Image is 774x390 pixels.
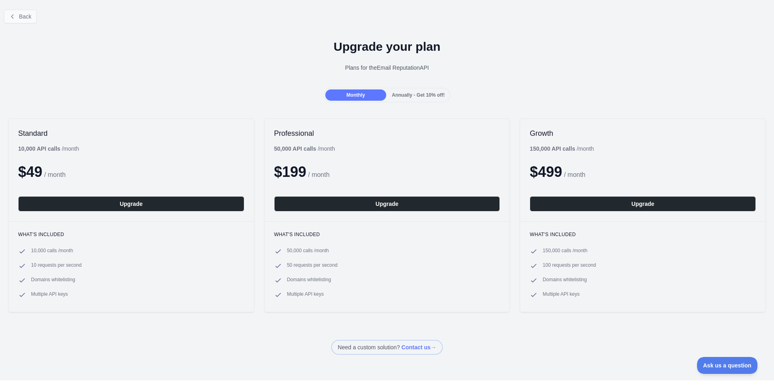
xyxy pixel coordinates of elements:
[274,196,500,212] button: Upgrade
[697,357,758,374] iframe: Toggle Customer Support
[530,196,756,212] button: Upgrade
[274,164,306,180] span: $ 199
[564,171,585,178] span: / month
[308,171,329,178] span: / month
[530,164,562,180] span: $ 499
